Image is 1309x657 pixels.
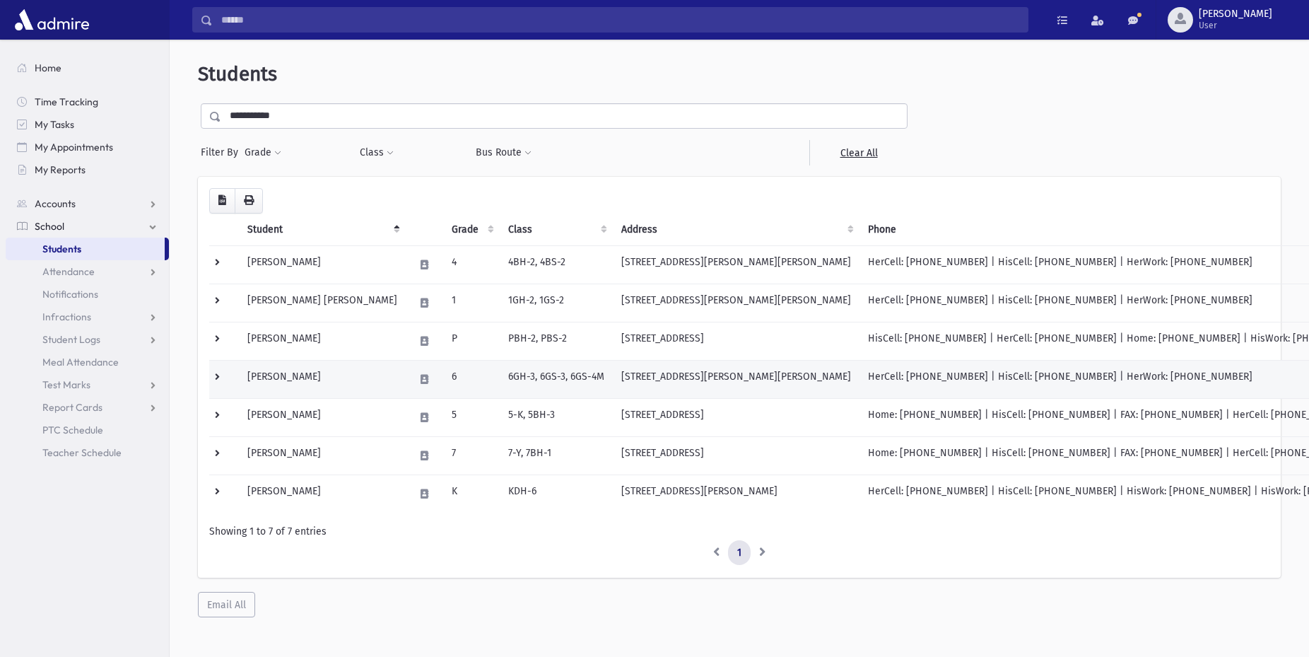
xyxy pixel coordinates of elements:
a: My Appointments [6,136,169,158]
span: Student Logs [42,333,100,346]
button: CSV [209,188,235,214]
a: Student Logs [6,328,169,351]
span: Report Cards [42,401,102,414]
td: [STREET_ADDRESS] [613,322,859,360]
td: [STREET_ADDRESS][PERSON_NAME] [613,475,859,513]
span: My Appointments [35,141,113,153]
span: My Tasks [35,118,74,131]
td: 1GH-2, 1GS-2 [500,284,613,322]
td: [PERSON_NAME] [239,245,406,284]
a: Infractions [6,306,169,328]
span: Home [35,62,61,74]
a: Home [6,57,169,79]
td: 5-K, 5BH-3 [500,398,613,436]
td: [STREET_ADDRESS][PERSON_NAME][PERSON_NAME] [613,284,859,322]
td: [PERSON_NAME] [239,360,406,398]
td: [PERSON_NAME] [239,436,406,475]
span: Time Tracking [35,95,98,108]
th: Grade: activate to sort column ascending [443,214,500,246]
a: Time Tracking [6,91,169,113]
td: 4 [443,245,500,284]
td: 7-Y, 7BH-1 [500,436,613,475]
td: P [443,322,500,360]
td: 5 [443,398,500,436]
button: Email All [198,592,255,617]
td: [STREET_ADDRESS][PERSON_NAME][PERSON_NAME] [613,360,859,398]
span: Notifications [42,288,98,301]
span: PTC Schedule [42,424,103,436]
th: Student: activate to sort column descending [239,214,406,246]
a: Accounts [6,192,169,215]
button: Print [235,188,263,214]
a: Attendance [6,260,169,283]
a: Students [6,238,165,260]
td: [PERSON_NAME] [PERSON_NAME] [239,284,406,322]
td: 1 [443,284,500,322]
img: AdmirePro [11,6,93,34]
span: [PERSON_NAME] [1199,8,1272,20]
span: User [1199,20,1272,31]
span: School [35,220,64,233]
span: Test Marks [42,378,90,391]
button: Grade [244,140,282,165]
a: 1 [728,540,751,566]
td: 7 [443,436,500,475]
a: Notifications [6,283,169,306]
th: Address: activate to sort column ascending [613,214,859,246]
a: My Tasks [6,113,169,136]
td: [STREET_ADDRESS] [613,398,859,436]
td: K [443,475,500,513]
a: Meal Attendance [6,351,169,373]
input: Search [213,7,1028,33]
td: [PERSON_NAME] [239,322,406,360]
a: Test Marks [6,373,169,396]
a: Teacher Schedule [6,441,169,464]
a: Clear All [809,140,908,165]
td: [STREET_ADDRESS][PERSON_NAME][PERSON_NAME] [613,245,859,284]
th: Class: activate to sort column ascending [500,214,613,246]
button: Class [359,140,394,165]
span: Attendance [42,265,95,278]
span: Meal Attendance [42,356,119,368]
a: School [6,215,169,238]
span: My Reports [35,163,86,176]
td: KDH-6 [500,475,613,513]
button: Bus Route [475,140,532,165]
span: Students [198,62,277,86]
td: [PERSON_NAME] [239,475,406,513]
td: [PERSON_NAME] [239,398,406,436]
td: 4BH-2, 4BS-2 [500,245,613,284]
a: PTC Schedule [6,419,169,441]
span: Filter By [201,145,244,160]
td: 6GH-3, 6GS-3, 6GS-4M [500,360,613,398]
div: Showing 1 to 7 of 7 entries [209,524,1269,539]
span: Students [42,243,81,255]
span: Teacher Schedule [42,446,122,459]
span: Accounts [35,197,76,210]
td: PBH-2, PBS-2 [500,322,613,360]
td: 6 [443,360,500,398]
a: Report Cards [6,396,169,419]
span: Infractions [42,310,91,323]
a: My Reports [6,158,169,181]
td: [STREET_ADDRESS] [613,436,859,475]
